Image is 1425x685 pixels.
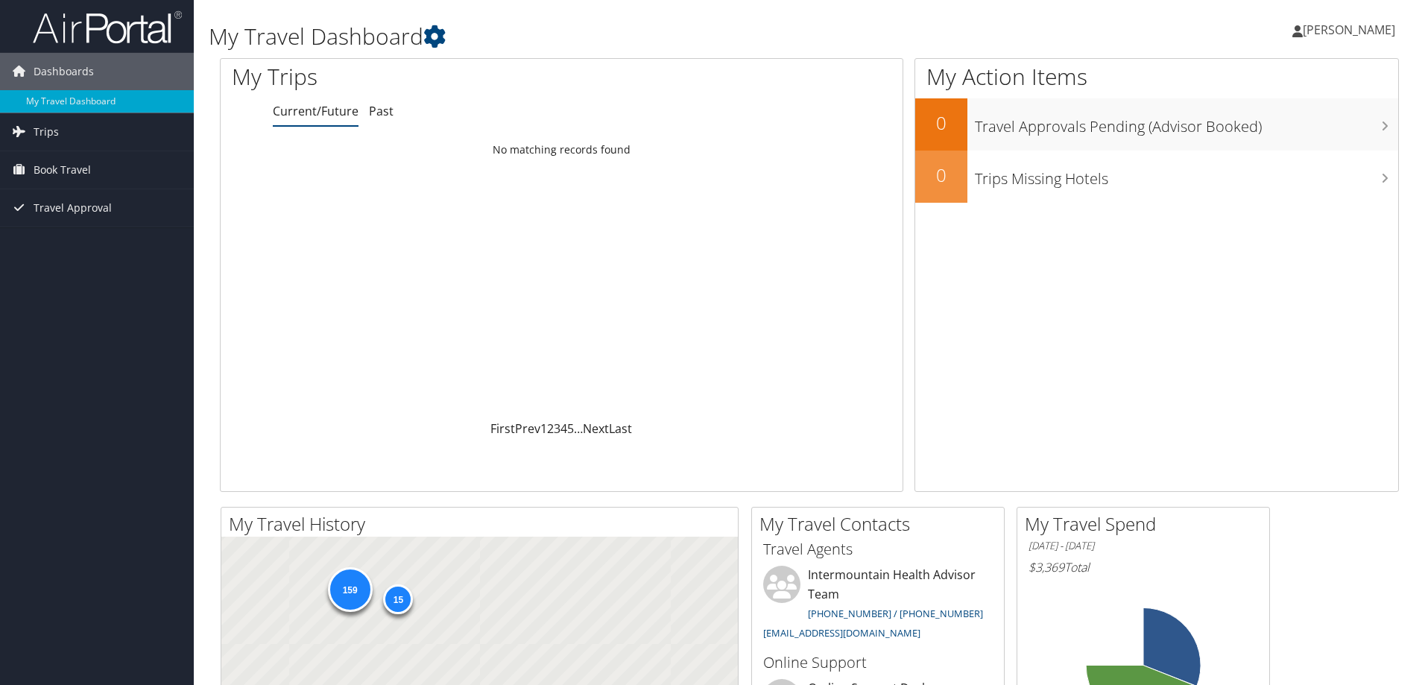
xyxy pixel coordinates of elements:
[1025,511,1269,537] h2: My Travel Spend
[515,420,540,437] a: Prev
[34,113,59,151] span: Trips
[1029,559,1258,575] h6: Total
[808,607,983,620] a: [PHONE_NUMBER] / [PHONE_NUMBER]
[560,420,567,437] a: 4
[273,103,358,119] a: Current/Future
[763,626,920,640] a: [EMAIL_ADDRESS][DOMAIN_NAME]
[915,61,1398,92] h1: My Action Items
[915,162,967,188] h2: 0
[583,420,609,437] a: Next
[490,420,515,437] a: First
[34,189,112,227] span: Travel Approval
[547,420,554,437] a: 2
[1303,22,1395,38] span: [PERSON_NAME]
[915,110,967,136] h2: 0
[327,567,372,612] div: 159
[540,420,547,437] a: 1
[34,151,91,189] span: Book Travel
[1292,7,1410,52] a: [PERSON_NAME]
[759,511,1004,537] h2: My Travel Contacts
[33,10,182,45] img: airportal-logo.png
[229,511,738,537] h2: My Travel History
[34,53,94,90] span: Dashboards
[567,420,574,437] a: 5
[554,420,560,437] a: 3
[1029,539,1258,553] h6: [DATE] - [DATE]
[763,539,993,560] h3: Travel Agents
[369,103,394,119] a: Past
[609,420,632,437] a: Last
[209,21,1010,52] h1: My Travel Dashboard
[1029,559,1064,575] span: $3,369
[915,98,1398,151] a: 0Travel Approvals Pending (Advisor Booked)
[975,161,1398,189] h3: Trips Missing Hotels
[383,584,413,614] div: 15
[574,420,583,437] span: …
[221,136,903,163] td: No matching records found
[232,61,607,92] h1: My Trips
[975,109,1398,137] h3: Travel Approvals Pending (Advisor Booked)
[756,566,1000,645] li: Intermountain Health Advisor Team
[763,652,993,673] h3: Online Support
[915,151,1398,203] a: 0Trips Missing Hotels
